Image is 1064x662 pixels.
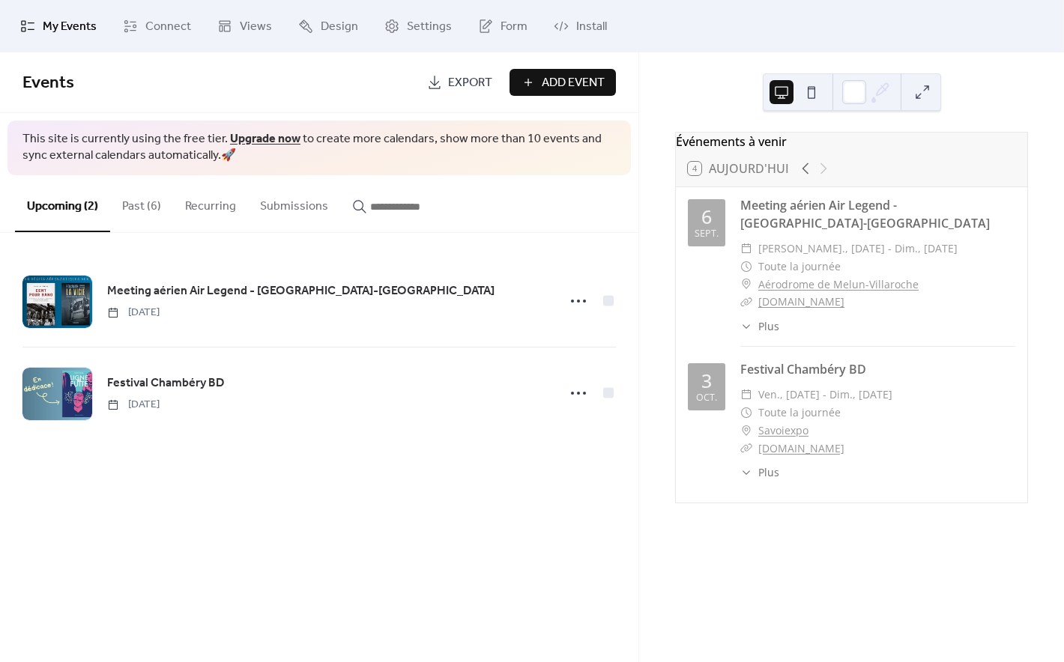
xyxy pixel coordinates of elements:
[206,6,283,46] a: Views
[240,18,272,36] span: Views
[758,404,841,422] span: Toute la journée
[448,74,492,92] span: Export
[758,240,958,258] span: [PERSON_NAME]., [DATE] - dim., [DATE]
[576,18,607,36] span: Install
[107,374,224,393] a: Festival Chambéry BD
[43,18,97,36] span: My Events
[740,258,752,276] div: ​
[22,131,616,165] span: This site is currently using the free tier. to create more calendars, show more than 10 events an...
[501,18,528,36] span: Form
[542,74,605,92] span: Add Event
[107,374,224,392] span: Festival Chambéry BD
[740,240,752,258] div: ​
[107,397,160,413] span: [DATE]
[758,258,841,276] span: Toute la journée
[740,464,752,480] div: ​
[107,282,495,301] a: Meeting aérien Air Legend - [GEOGRAPHIC_DATA]-[GEOGRAPHIC_DATA]
[740,361,866,377] a: Festival Chambéry BD
[740,404,752,422] div: ​
[740,386,752,404] div: ​
[416,69,504,96] a: Export
[287,6,369,46] a: Design
[740,293,752,311] div: ​
[695,229,719,239] div: sept.
[467,6,539,46] a: Form
[758,276,919,294] a: Aérodrome de Melun-Villaroche
[740,440,752,458] div: ​
[758,464,779,480] span: Plus
[230,127,300,151] a: Upgrade now
[510,69,616,96] button: Add Event
[758,318,779,334] span: Plus
[740,276,752,294] div: ​
[758,386,892,404] span: ven., [DATE] - dim., [DATE]
[112,6,202,46] a: Connect
[740,318,779,334] button: ​Plus
[740,318,752,334] div: ​
[107,282,495,300] span: Meeting aérien Air Legend - [GEOGRAPHIC_DATA]-[GEOGRAPHIC_DATA]
[110,175,173,231] button: Past (6)
[740,422,752,440] div: ​
[107,305,160,321] span: [DATE]
[9,6,108,46] a: My Events
[373,6,463,46] a: Settings
[758,422,808,440] a: Savoiexpo
[248,175,340,231] button: Submissions
[321,18,358,36] span: Design
[22,67,74,100] span: Events
[701,207,712,226] div: 6
[696,393,717,403] div: oct.
[676,133,1027,151] div: Événements à venir
[407,18,452,36] span: Settings
[758,294,844,309] a: [DOMAIN_NAME]
[740,197,990,231] a: Meeting aérien Air Legend - [GEOGRAPHIC_DATA]-[GEOGRAPHIC_DATA]
[145,18,191,36] span: Connect
[542,6,618,46] a: Install
[740,464,779,480] button: ​Plus
[758,441,844,455] a: [DOMAIN_NAME]
[15,175,110,232] button: Upcoming (2)
[173,175,248,231] button: Recurring
[701,371,712,390] div: 3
